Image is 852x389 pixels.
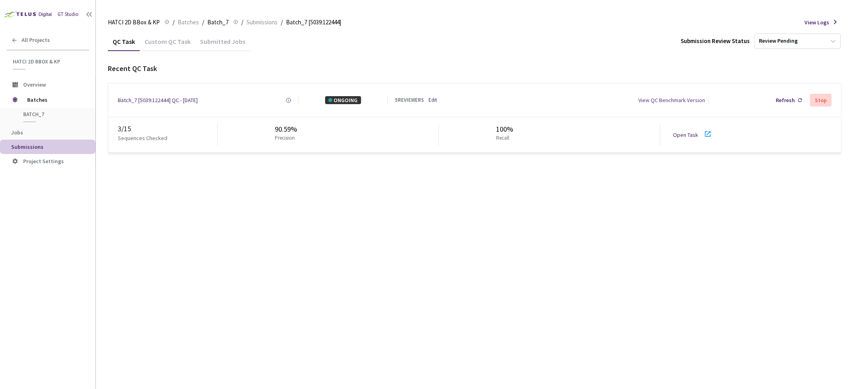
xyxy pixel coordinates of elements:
[108,18,160,27] span: HATCI 2D BBox & KP
[11,143,44,150] span: Submissions
[176,18,201,26] a: Batches
[815,97,827,103] div: Stop
[140,38,195,51] div: Custom QC Task
[275,124,298,134] div: 90.59%
[118,134,167,142] p: Sequences Checked
[776,96,795,104] div: Refresh
[639,96,705,104] div: View QC Benchmark Version
[325,96,361,104] div: ONGOING
[27,92,82,108] span: Batches
[202,18,204,27] li: /
[246,18,278,27] span: Submissions
[804,18,829,26] span: View Logs
[395,97,424,104] div: 5 REVIEWERS
[759,38,798,45] div: Review Pending
[23,111,82,118] span: Batch_7
[286,18,341,27] span: Batch_7 [5039:122444]
[173,18,175,27] li: /
[108,38,140,51] div: QC Task
[245,18,279,26] a: Submissions
[178,18,199,27] span: Batches
[11,129,23,136] span: Jobs
[681,37,750,45] div: Submission Review Status
[496,134,510,142] p: Recall
[22,37,50,43] span: All Projects
[429,97,437,104] a: Edit
[195,38,250,51] div: Submitted Jobs
[23,81,46,88] span: Overview
[118,96,198,104] a: Batch_7 [5039:122444] QC - [DATE]
[207,18,228,27] span: Batch_7
[108,63,842,74] div: Recent QC Task
[23,158,64,165] span: Project Settings
[241,18,243,27] li: /
[275,134,295,142] p: Precision
[673,131,698,138] a: Open Task
[13,58,84,65] span: HATCI 2D BBox & KP
[118,124,217,134] div: 3 / 15
[281,18,283,27] li: /
[496,124,513,134] div: 100%
[58,11,79,18] div: GT Studio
